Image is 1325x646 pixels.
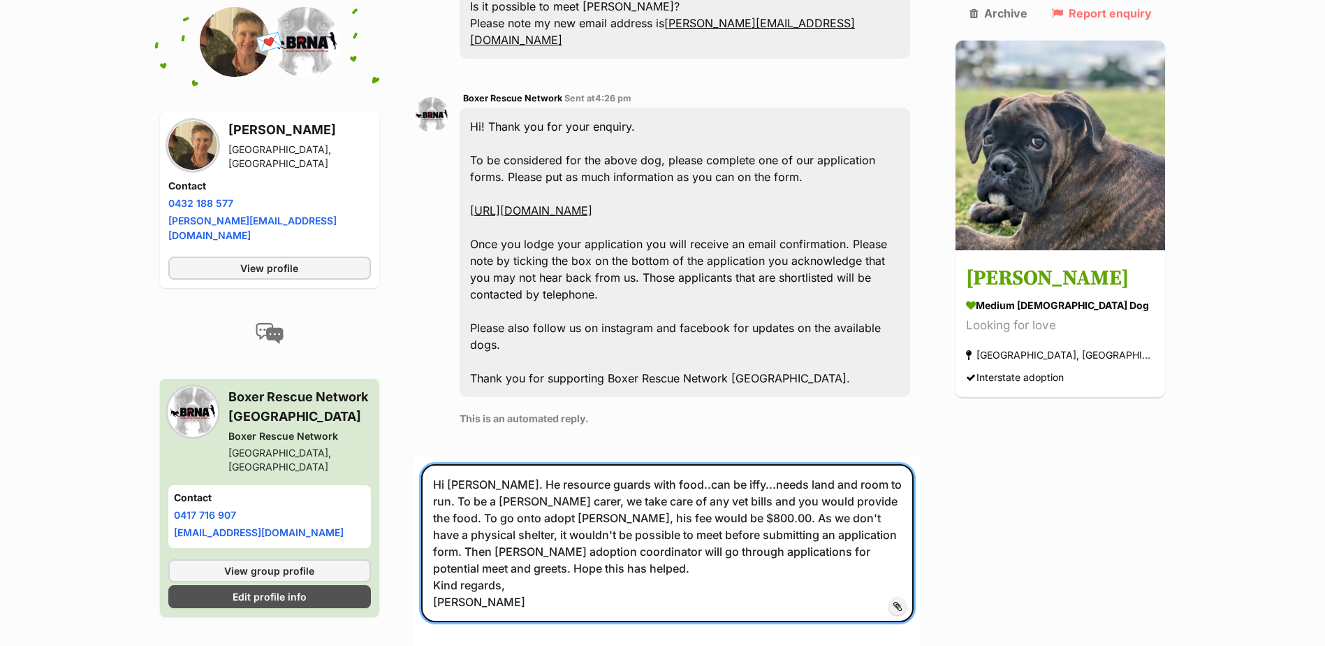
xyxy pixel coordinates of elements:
[168,585,371,608] a: Edit profile info
[956,41,1165,250] img: Baxter
[168,257,371,280] a: View profile
[168,179,371,193] h4: Contact
[228,446,371,474] div: [GEOGRAPHIC_DATA], [GEOGRAPHIC_DATA]
[270,7,339,77] img: Boxer Rescue Network profile pic
[228,387,371,426] h3: Boxer Rescue Network [GEOGRAPHIC_DATA]
[168,197,233,209] a: 0432 188 577
[460,411,911,426] p: This is an automated reply.
[228,429,371,443] div: Boxer Rescue Network
[564,93,631,103] span: Sent at
[174,526,344,538] a: [EMAIL_ADDRESS][DOMAIN_NAME]
[200,7,270,77] img: Carol Bryan profile pic
[224,564,314,578] span: View group profile
[256,323,284,344] img: conversation-icon-4a6f8262b818ee0b60e3300018af0b2d0b884aa5de6e9bcb8d3d4eeb1a70a7c4.svg
[470,203,592,217] a: [URL][DOMAIN_NAME]
[168,387,217,436] img: Boxer Rescue Network profile pic
[240,261,298,275] span: View profile
[174,491,365,505] h4: Contact
[966,264,1155,295] h3: [PERSON_NAME]
[966,368,1064,387] div: Interstate adoption
[228,120,371,140] h3: [PERSON_NAME]
[966,346,1155,365] div: [GEOGRAPHIC_DATA], [GEOGRAPHIC_DATA]
[414,97,449,132] img: Boxer Rescue Network profile pic
[1052,7,1152,20] a: Report enquiry
[966,299,1155,313] div: medium [DEMOGRAPHIC_DATA] Dog
[233,589,307,604] span: Edit profile info
[254,27,285,57] span: 💌
[969,7,1027,20] a: Archive
[168,121,217,170] img: Carol Bryan profile pic
[956,253,1165,398] a: [PERSON_NAME] medium [DEMOGRAPHIC_DATA] Dog Looking for love [GEOGRAPHIC_DATA], [GEOGRAPHIC_DATA]...
[168,215,337,241] a: [PERSON_NAME][EMAIL_ADDRESS][DOMAIN_NAME]
[595,93,631,103] span: 4:26 pm
[966,317,1155,336] div: Looking for love
[463,93,562,103] span: Boxer Rescue Network
[168,559,371,582] a: View group profile
[460,108,911,397] div: Hi! Thank you for your enquiry. To be considered for the above dog, please complete one of our ap...
[174,509,236,521] a: 0417 716 907
[228,143,371,171] div: [GEOGRAPHIC_DATA], [GEOGRAPHIC_DATA]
